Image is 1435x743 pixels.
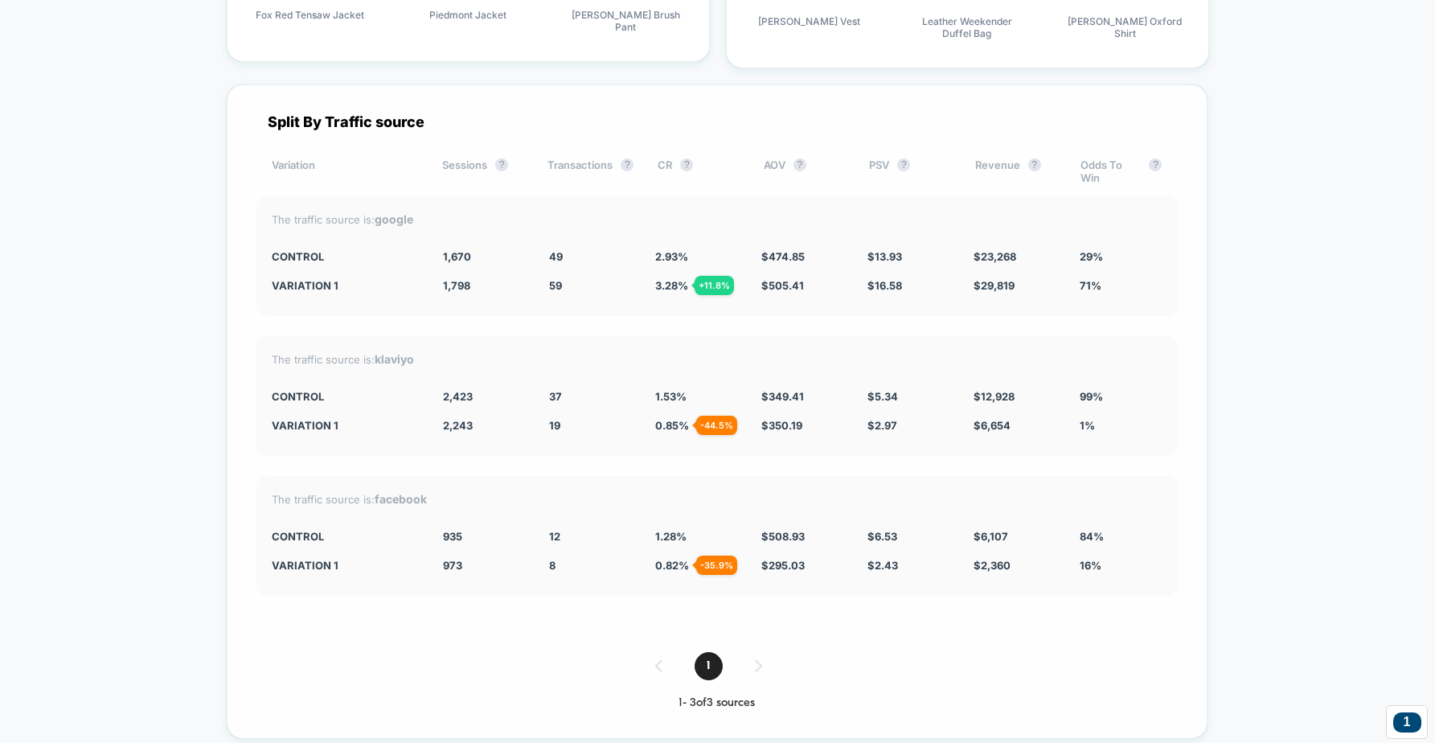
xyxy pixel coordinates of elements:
span: 1.53 % [655,390,687,403]
button: ? [1028,158,1041,171]
div: 1 - 3 of 3 sources [256,696,1179,710]
span: $ 23,268 [974,250,1016,263]
span: [PERSON_NAME] Oxford Shirt [1064,15,1185,39]
div: + 11.8 % [695,276,734,295]
div: Variation [272,158,419,184]
button: ? [495,158,508,171]
span: 1,798 [443,279,470,292]
span: $ 29,819 [974,279,1015,292]
div: CR [658,158,739,184]
div: PSV [869,158,950,184]
div: 29% [1080,250,1162,263]
div: - 35.9 % [696,556,737,575]
span: 1.28 % [655,530,687,543]
span: 8 [549,559,556,572]
div: Sessions [442,158,523,184]
span: Fox Red Tensaw Jacket [256,9,364,21]
span: 935 [443,530,462,543]
div: Split By Traffic source [256,113,1179,130]
strong: facebook [375,492,427,506]
span: 0.85 % [655,419,689,432]
span: $ 6,107 [974,530,1008,543]
span: [PERSON_NAME] Brush Pant [565,9,686,33]
span: $ 13.93 [867,250,902,263]
button: ? [793,158,806,171]
span: Leather Weekender Duffel Bag [907,15,1027,39]
span: 37 [549,390,562,403]
button: ? [1149,158,1162,171]
span: 49 [549,250,563,263]
button: ? [680,158,693,171]
div: 84% [1080,530,1162,543]
strong: klaviyo [375,352,414,366]
span: 2,243 [443,419,473,432]
div: CONTROL [272,390,420,403]
span: $ 349.41 [761,390,804,403]
span: Piedmont Jacket [429,9,506,21]
div: - 44.5 % [696,416,737,435]
div: CONTROL [272,250,420,263]
span: $ 295.03 [761,559,805,572]
span: 2.93 % [655,250,688,263]
span: [PERSON_NAME] Vest [758,15,860,27]
span: $ 508.93 [761,530,805,543]
button: ? [897,158,910,171]
span: $ 2.43 [867,559,898,572]
span: 2,423 [443,390,473,403]
button: ? [621,158,633,171]
span: $ 474.85 [761,250,805,263]
span: 973 [443,559,462,572]
div: Variation 1 [272,559,420,572]
span: $ 505.41 [761,279,804,292]
span: 0.82 % [655,559,689,572]
div: The traffic source is: [272,352,1162,366]
div: The traffic source is: [272,212,1162,226]
span: $ 2.97 [867,419,897,432]
span: 12 [549,530,560,543]
span: 3.28 % [655,279,688,292]
div: Variation 1 [272,279,420,292]
span: $ 6.53 [867,530,897,543]
span: $ 6,654 [974,419,1011,432]
span: 1,670 [443,250,471,263]
div: 99% [1080,390,1162,403]
span: $ 12,928 [974,390,1015,403]
span: 19 [549,419,560,432]
div: The traffic source is: [272,492,1162,506]
div: Variation 1 [272,419,420,432]
div: CONTROL [272,530,420,543]
div: AOV [764,158,845,184]
span: $ 2,360 [974,559,1011,572]
div: Transactions [547,158,633,184]
div: 1% [1080,419,1162,432]
div: Odds To Win [1080,158,1162,184]
div: 16% [1080,559,1162,572]
span: 1 [695,652,723,680]
span: $ 350.19 [761,419,802,432]
div: Revenue [975,158,1056,184]
div: 71% [1080,279,1162,292]
span: 59 [549,279,562,292]
span: $ 5.34 [867,390,898,403]
strong: google [375,212,413,226]
span: $ 16.58 [867,279,902,292]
